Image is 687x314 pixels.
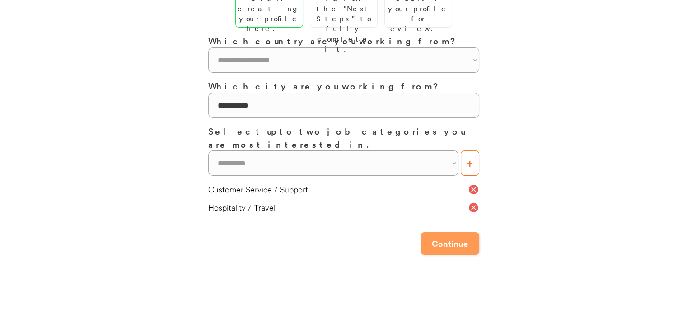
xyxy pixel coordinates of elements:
button: + [461,150,479,176]
button: cancel [468,202,479,213]
h3: Which country are you working from? [208,34,479,47]
div: Customer Service / Support [208,184,468,195]
h3: Select up to two job categories you are most interested in. [208,125,479,150]
h3: Which city are you working from? [208,80,479,93]
button: cancel [468,184,479,195]
div: Hospitality / Travel [208,202,468,213]
button: Continue [421,232,479,255]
